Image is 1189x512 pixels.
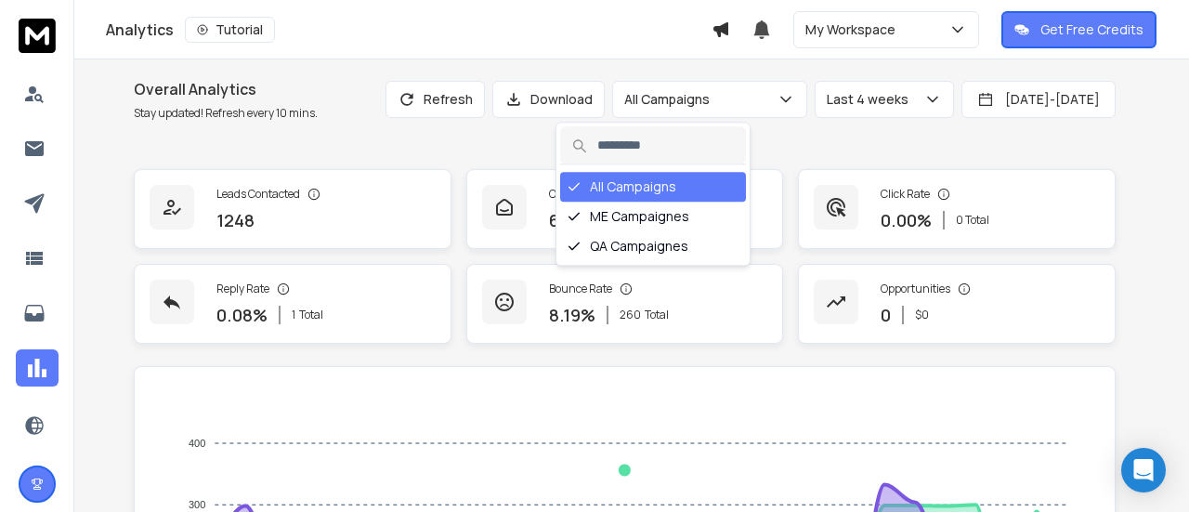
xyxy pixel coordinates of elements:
div: Analytics [106,17,712,43]
div: ME Campaignes [560,202,746,231]
p: Refresh [424,90,473,109]
h1: Overall Analytics [134,78,318,100]
div: Open Intercom Messenger [1121,448,1166,492]
p: Reply Rate [216,282,269,296]
p: Click Rate [881,187,930,202]
p: 64.34 % [549,207,609,233]
button: [DATE]-[DATE] [961,81,1116,118]
p: Stay updated! Refresh every 10 mins. [134,106,318,121]
span: Total [645,308,669,322]
p: 0.08 % [216,302,268,328]
p: 0 [881,302,891,328]
p: Leads Contacted [216,187,300,202]
tspan: 400 [189,438,205,449]
p: Opportunities [881,282,950,296]
tspan: 300 [189,499,205,510]
p: 0 Total [956,213,989,228]
p: 1248 [216,207,255,233]
p: All Campaigns [624,90,717,109]
div: QA Campaignes [560,231,746,261]
p: Open Rate [549,187,601,202]
p: Last 4 weeks [827,90,916,109]
p: 0.00 % [881,207,932,233]
button: Tutorial [185,17,275,43]
p: Download [530,90,593,109]
p: Bounce Rate [549,282,612,296]
span: Total [299,308,323,322]
p: 8.19 % [549,302,595,328]
p: Get Free Credits [1040,20,1143,39]
span: 1 [292,308,295,322]
p: $ 0 [915,308,929,322]
p: My Workspace [805,20,903,39]
span: 260 [620,308,641,322]
div: All Campaigns [560,172,746,202]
